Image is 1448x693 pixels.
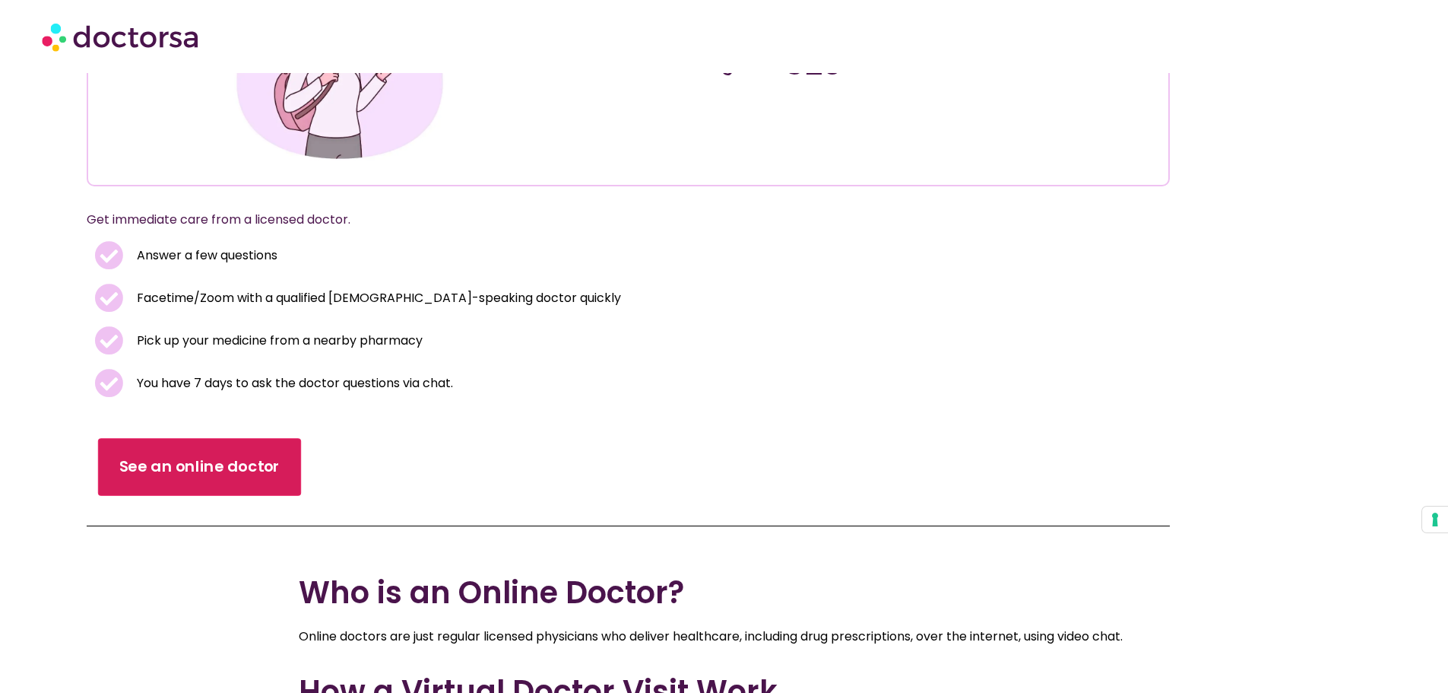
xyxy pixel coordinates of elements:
[781,46,1054,82] h4: €20
[119,456,280,478] span: See an online doctor
[98,438,301,496] a: See an online doctor
[133,373,453,394] span: You have 7 days to ask the doctor questions via chat.
[299,626,1150,647] p: Online doctors are just regular licensed physicians who deliver healthcare, including drug prescr...
[1422,507,1448,532] button: Your consent preferences for tracking technologies
[87,209,1133,230] p: Get immediate care from a licensed doctor.
[133,288,621,309] span: Facetime/Zoom with a qualified [DEMOGRAPHIC_DATA]-speaking doctor quickly
[299,574,1150,611] h2: Who is an Online Doctor?
[133,245,277,266] span: Answer a few questions
[133,330,423,351] span: Pick up your medicine from a nearby pharmacy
